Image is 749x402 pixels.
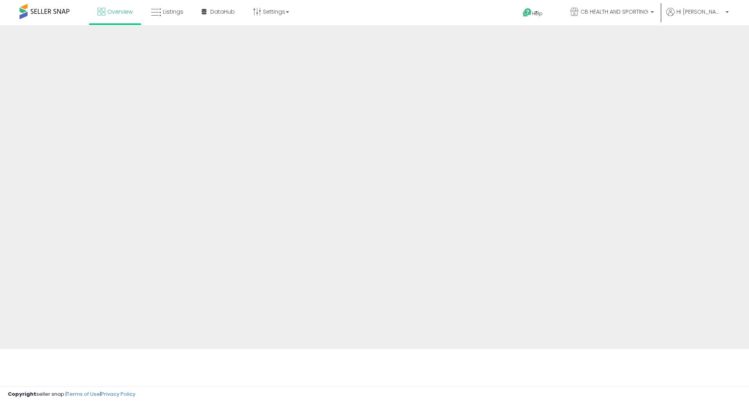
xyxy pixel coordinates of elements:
span: DataHub [210,8,235,16]
i: Get Help [522,8,532,18]
span: Hi [PERSON_NAME] [676,8,723,16]
a: Hi [PERSON_NAME] [666,8,729,25]
span: Help [532,10,543,17]
a: Help [516,2,558,25]
span: CB HEALTH AND SPORTING [580,8,648,16]
span: Listings [163,8,183,16]
span: Overview [107,8,133,16]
